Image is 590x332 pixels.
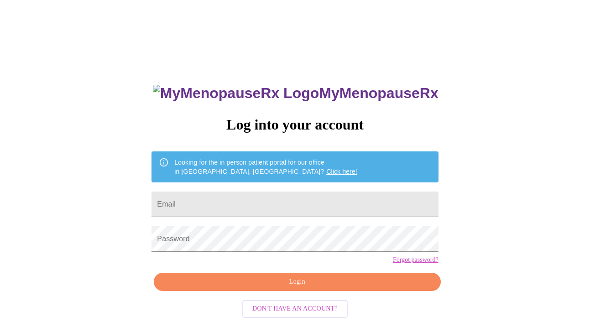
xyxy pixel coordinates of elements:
button: Login [154,273,440,291]
a: Don't have an account? [240,304,350,312]
span: Login [164,276,430,288]
h3: MyMenopauseRx [153,85,439,102]
img: MyMenopauseRx Logo [153,85,319,102]
a: Click here! [326,168,357,175]
a: Forgot password? [393,256,439,264]
h3: Log into your account [151,116,438,133]
div: Looking for the in person patient portal for our office in [GEOGRAPHIC_DATA], [GEOGRAPHIC_DATA]? [174,154,357,180]
button: Don't have an account? [242,300,348,318]
span: Don't have an account? [252,303,338,315]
